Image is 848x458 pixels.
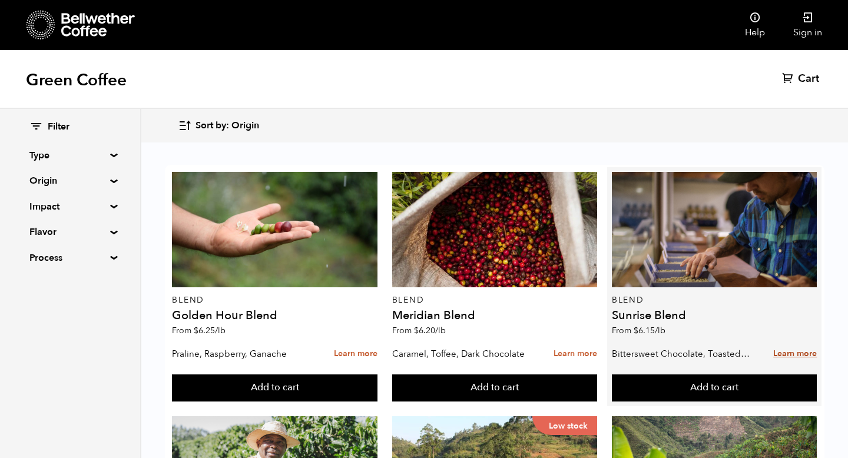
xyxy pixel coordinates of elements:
[414,325,419,336] span: $
[414,325,446,336] bdi: 6.20
[48,121,69,134] span: Filter
[782,72,822,86] a: Cart
[392,374,597,401] button: Add to cart
[392,325,446,336] span: From
[29,200,111,214] summary: Impact
[196,120,259,132] span: Sort by: Origin
[172,325,226,336] span: From
[435,325,446,336] span: /lb
[532,416,597,435] p: Low stock
[172,296,377,304] p: Blend
[612,310,817,321] h4: Sunrise Blend
[612,345,751,363] p: Bittersweet Chocolate, Toasted Marshmallow, Candied Orange, Praline
[26,69,127,91] h1: Green Coffee
[554,341,597,367] a: Learn more
[194,325,198,336] span: $
[215,325,226,336] span: /lb
[634,325,638,336] span: $
[172,345,312,363] p: Praline, Raspberry, Ganache
[634,325,665,336] bdi: 6.15
[334,341,377,367] a: Learn more
[798,72,819,86] span: Cart
[773,341,817,367] a: Learn more
[194,325,226,336] bdi: 6.25
[172,310,377,321] h4: Golden Hour Blend
[29,174,111,188] summary: Origin
[392,310,597,321] h4: Meridian Blend
[392,296,597,304] p: Blend
[29,225,111,239] summary: Flavor
[655,325,665,336] span: /lb
[392,345,532,363] p: Caramel, Toffee, Dark Chocolate
[29,251,111,265] summary: Process
[612,296,817,304] p: Blend
[172,374,377,401] button: Add to cart
[29,148,111,162] summary: Type
[612,325,665,336] span: From
[178,112,259,140] button: Sort by: Origin
[612,374,817,401] button: Add to cart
